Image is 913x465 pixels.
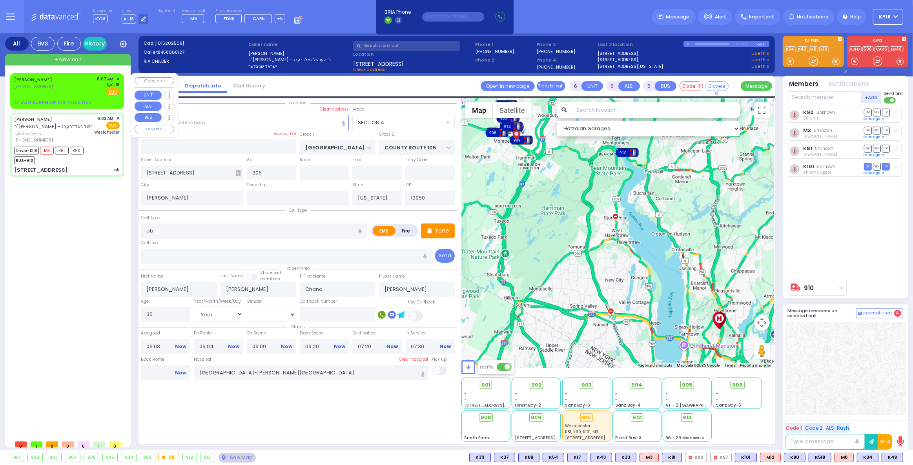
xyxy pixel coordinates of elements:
a: M8 [809,46,818,52]
p: Tone [435,227,449,235]
a: K90 [803,109,814,115]
label: Medic on call [182,9,206,13]
span: - [515,391,517,396]
span: 0 [46,441,58,447]
label: EMS [373,226,395,236]
span: 4 [894,310,901,317]
span: unknown [815,145,833,151]
span: SO [873,163,881,170]
label: Call Info [141,240,158,246]
input: Search hospital [194,365,428,380]
span: 904 [631,381,642,389]
span: - [666,423,668,429]
span: Phone 2 [475,57,534,64]
button: Copy call [135,77,174,85]
div: 906 [103,453,118,462]
a: M3 [803,127,811,133]
label: Assigned [141,330,191,336]
label: Last Name [221,273,243,279]
span: M9 [190,15,197,22]
a: Send again [864,134,885,139]
img: message.svg [658,14,663,20]
span: 8:07 AM [97,76,114,82]
label: Entry Code [405,157,428,163]
span: SO [873,145,881,152]
button: +Add [861,91,882,103]
span: unknown [817,163,835,169]
span: SECTION 4 [353,115,443,129]
div: BLS [784,453,805,462]
div: Year/Month/Week/Day [194,298,243,305]
span: SO [873,109,881,116]
span: ר' [PERSON_NAME] - ר' הערשל גאלדבערג [14,123,104,130]
button: BUS [655,81,676,91]
gmp-advanced-marker: Westchester Medical Center-Woods Road [713,314,725,326]
span: Patient info [282,265,313,271]
input: Search location [572,102,740,118]
div: 909 [510,134,533,146]
span: FD88 [224,15,235,22]
button: Show satellite imagery [493,102,532,118]
div: K-67 [756,41,769,47]
div: 902 [28,453,43,462]
span: 0 [109,441,121,447]
div: Fire [57,37,81,51]
div: BLS [857,453,878,462]
span: - [465,391,467,396]
span: [1015202509] [154,40,184,46]
span: Driver-K101 [14,147,39,154]
span: TR [882,163,890,170]
span: K-18 [106,82,120,88]
a: KJFD [849,46,862,52]
span: - [666,396,668,402]
span: - [515,429,517,435]
label: ר' [PERSON_NAME] - ר' הערשל גאלדבערג [248,56,350,63]
span: Phone 4 [536,57,595,64]
img: client-location.gif [511,125,522,143]
a: Use this [751,56,769,63]
a: [PERSON_NAME] [14,116,52,122]
gmp-advanced-marker: Client [510,129,522,140]
label: Caller: [144,49,246,56]
span: Alert [715,13,726,20]
input: Search location here [141,115,349,130]
div: BLS [615,453,636,462]
button: Code-1 [680,81,703,91]
button: Notifications [829,80,869,89]
span: DR [864,145,872,152]
span: members [260,276,280,282]
span: CAR5 [253,15,265,22]
a: K49 [797,46,808,52]
label: Turn off text [884,96,897,104]
div: See map [219,453,255,463]
span: M3 [40,147,54,154]
span: K-18 [122,15,136,24]
span: K81 [55,147,69,154]
span: 905 [682,381,692,389]
span: Forest Bay-2 [515,402,541,408]
span: 913 [683,414,692,421]
img: Logo [31,12,83,22]
span: Sanz Bay-4 [615,402,641,408]
a: Now [334,343,345,350]
span: + New call [55,56,81,64]
label: Save as POI [274,131,296,136]
span: DR [864,127,872,134]
span: TR [882,145,890,152]
label: En Route [194,330,243,336]
label: Location [353,51,473,58]
div: 903 [46,453,61,462]
span: 90 Unit [803,115,818,121]
div: 901 [10,453,24,462]
span: SECTION 4 [352,115,454,130]
span: +5 [277,15,283,22]
span: - [716,391,718,396]
span: - [465,429,467,435]
label: Clear hospital [399,356,428,363]
button: 10-4 [878,434,892,450]
span: Phone 1 [475,41,534,48]
span: Important [749,13,774,20]
label: Dispatcher [93,9,113,13]
span: K90 [70,147,84,154]
label: Fire units on call [215,9,285,13]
